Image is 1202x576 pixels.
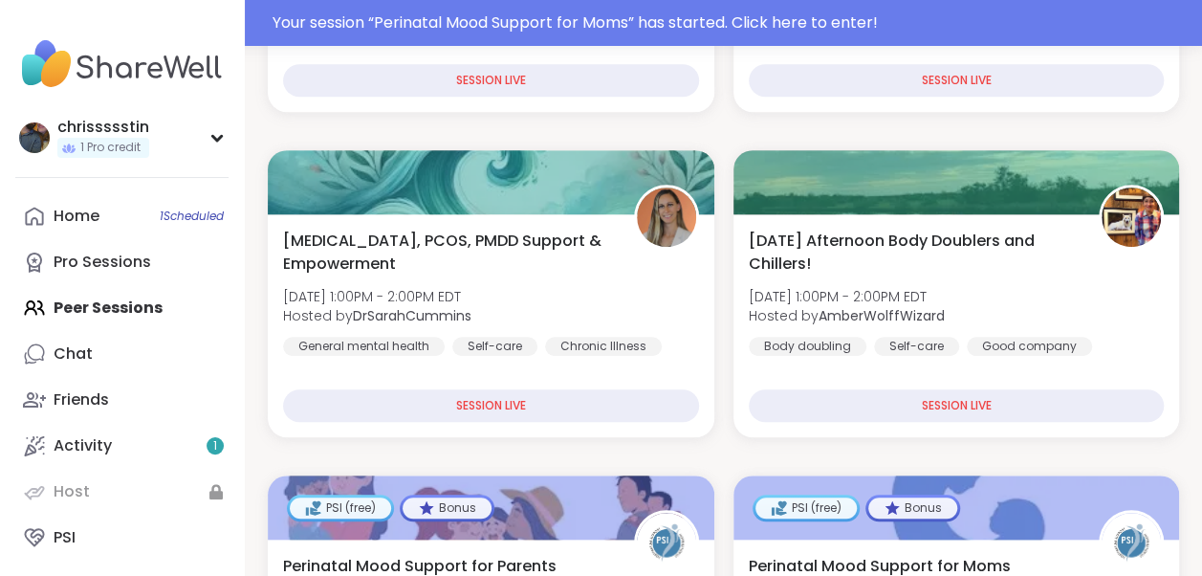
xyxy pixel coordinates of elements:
[637,513,696,572] img: PSIHost2
[80,140,141,156] span: 1 Pro credit
[15,377,229,423] a: Friends
[273,11,1191,34] div: Your session “ Perinatal Mood Support for Moms ” has started. Click here to enter!
[403,498,492,519] div: Bonus
[54,343,93,365] div: Chat
[353,306,471,325] b: DrSarahCummins
[54,481,90,502] div: Host
[54,206,99,227] div: Home
[160,209,224,224] span: 1 Scheduled
[54,252,151,273] div: Pro Sessions
[452,337,537,356] div: Self-care
[54,389,109,410] div: Friends
[637,188,696,247] img: DrSarahCummins
[1102,513,1161,572] img: PSIHost2
[54,527,76,548] div: PSI
[283,64,699,97] div: SESSION LIVE
[19,122,50,153] img: chrissssstin
[545,337,662,356] div: Chronic Illness
[290,498,391,519] div: PSI (free)
[749,389,1165,422] div: SESSION LIVE
[749,287,945,306] span: [DATE] 1:00PM - 2:00PM EDT
[749,306,945,325] span: Hosted by
[15,423,229,469] a: Activity1
[749,230,1079,276] span: [DATE] Afternoon Body Doublers and Chillers!
[283,230,613,276] span: [MEDICAL_DATA], PCOS, PMDD Support & Empowerment
[967,337,1092,356] div: Good company
[749,64,1165,97] div: SESSION LIVE
[15,239,229,285] a: Pro Sessions
[283,389,699,422] div: SESSION LIVE
[283,337,445,356] div: General mental health
[749,337,866,356] div: Body doubling
[57,117,149,138] div: chrissssstin
[874,337,959,356] div: Self-care
[283,287,471,306] span: [DATE] 1:00PM - 2:00PM EDT
[1102,188,1161,247] img: AmberWolffWizard
[15,331,229,377] a: Chat
[283,306,471,325] span: Hosted by
[54,435,112,456] div: Activity
[15,469,229,515] a: Host
[819,306,945,325] b: AmberWolffWizard
[868,498,957,519] div: Bonus
[15,31,229,98] img: ShareWell Nav Logo
[755,498,857,519] div: PSI (free)
[213,438,217,454] span: 1
[15,193,229,239] a: Home1Scheduled
[15,515,229,561] a: PSI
